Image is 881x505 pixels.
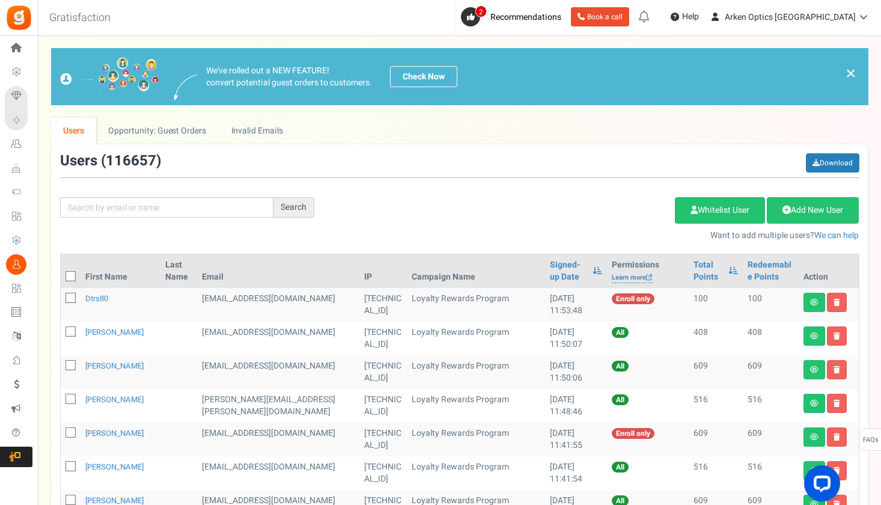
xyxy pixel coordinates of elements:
[767,197,859,224] a: Add New User
[545,389,606,423] td: [DATE] 11:48:46
[612,293,654,304] span: Enroll only
[197,389,360,423] td: [PERSON_NAME][EMAIL_ADDRESS][PERSON_NAME][DOMAIN_NAME]
[85,293,108,304] a: dtrs80
[689,355,743,389] td: 609
[197,322,360,355] td: [EMAIL_ADDRESS][DOMAIN_NAME]
[689,322,743,355] td: 408
[545,423,606,456] td: [DATE] 11:41:55
[743,423,799,456] td: 609
[806,153,859,173] a: Download
[743,389,799,423] td: 516
[359,322,407,355] td: [TECHNICAL_ID]
[810,400,819,407] i: View details
[60,57,159,96] img: images
[219,117,295,144] a: Invalid Emails
[607,254,689,288] th: Permissions
[273,197,314,218] div: Search
[206,65,372,89] p: We've rolled out a NEW FEATURE! convert potential guest orders to customers.
[612,273,652,283] a: Learn more
[612,361,629,372] span: All
[407,288,545,322] td: Loyalty Rewards Program
[834,400,840,407] i: Delete user
[545,355,606,389] td: [DATE] 11:50:06
[197,423,360,456] td: [EMAIL_ADDRESS][DOMAIN_NAME]
[834,433,840,441] i: Delete user
[85,461,144,473] a: [PERSON_NAME]
[743,288,799,322] td: 100
[834,332,840,340] i: Delete user
[810,299,819,306] i: View details
[390,66,457,87] a: Check Now
[545,456,606,490] td: [DATE] 11:41:54
[689,288,743,322] td: 100
[197,355,360,389] td: [EMAIL_ADDRESS][DOMAIN_NAME]
[675,197,765,224] a: Whitelist User
[725,11,856,23] span: Arken Optics [GEOGRAPHIC_DATA]
[612,462,629,473] span: All
[197,288,360,322] td: General
[666,7,704,26] a: Help
[407,254,545,288] th: Campaign Name
[612,394,629,405] span: All
[834,299,840,306] i: Delete user
[694,259,722,283] a: Total Points
[174,75,197,100] img: images
[36,6,124,30] h3: Gratisfaction
[862,429,879,451] span: FAQs
[359,254,407,288] th: IP
[748,259,794,283] a: Redeemable Points
[490,11,561,23] span: Recommendations
[5,4,32,31] img: Gratisfaction
[359,389,407,423] td: [TECHNICAL_ID]
[612,428,654,439] span: Enroll only
[407,322,545,355] td: Loyalty Rewards Program
[689,456,743,490] td: 516
[197,456,360,490] td: [EMAIL_ADDRESS][DOMAIN_NAME]
[846,66,856,81] a: ×
[407,456,545,490] td: Loyalty Rewards Program
[106,150,156,171] span: 116657
[85,360,144,372] a: [PERSON_NAME]
[545,322,606,355] td: [DATE] 11:50:07
[689,423,743,456] td: 609
[799,254,859,288] th: Action
[461,7,566,26] a: 2 Recommendations
[60,197,273,218] input: Search by email or name
[612,327,629,338] span: All
[475,5,487,17] span: 2
[550,259,586,283] a: Signed-up Date
[85,326,144,338] a: [PERSON_NAME]
[571,7,629,26] a: Book a call
[407,423,545,456] td: Loyalty Rewards Program
[359,423,407,456] td: [TECHNICAL_ID]
[834,366,840,373] i: Delete user
[60,153,161,169] h3: Users ( )
[743,355,799,389] td: 609
[332,230,859,242] p: Want to add multiple users?
[160,254,197,288] th: Last Name
[545,288,606,322] td: [DATE] 11:53:48
[81,254,161,288] th: First Name
[810,433,819,441] i: View details
[743,456,799,490] td: 516
[810,366,819,373] i: View details
[407,355,545,389] td: Loyalty Rewards Program
[51,117,97,144] a: Users
[359,456,407,490] td: [TECHNICAL_ID]
[689,389,743,423] td: 516
[810,332,819,340] i: View details
[197,254,360,288] th: Email
[407,389,545,423] td: Loyalty Rewards Program
[85,427,144,439] a: [PERSON_NAME]
[85,394,144,405] a: [PERSON_NAME]
[814,229,859,242] a: We can help
[359,288,407,322] td: [TECHNICAL_ID]
[359,355,407,389] td: [TECHNICAL_ID]
[679,11,699,23] span: Help
[96,117,218,144] a: Opportunity: Guest Orders
[743,322,799,355] td: 408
